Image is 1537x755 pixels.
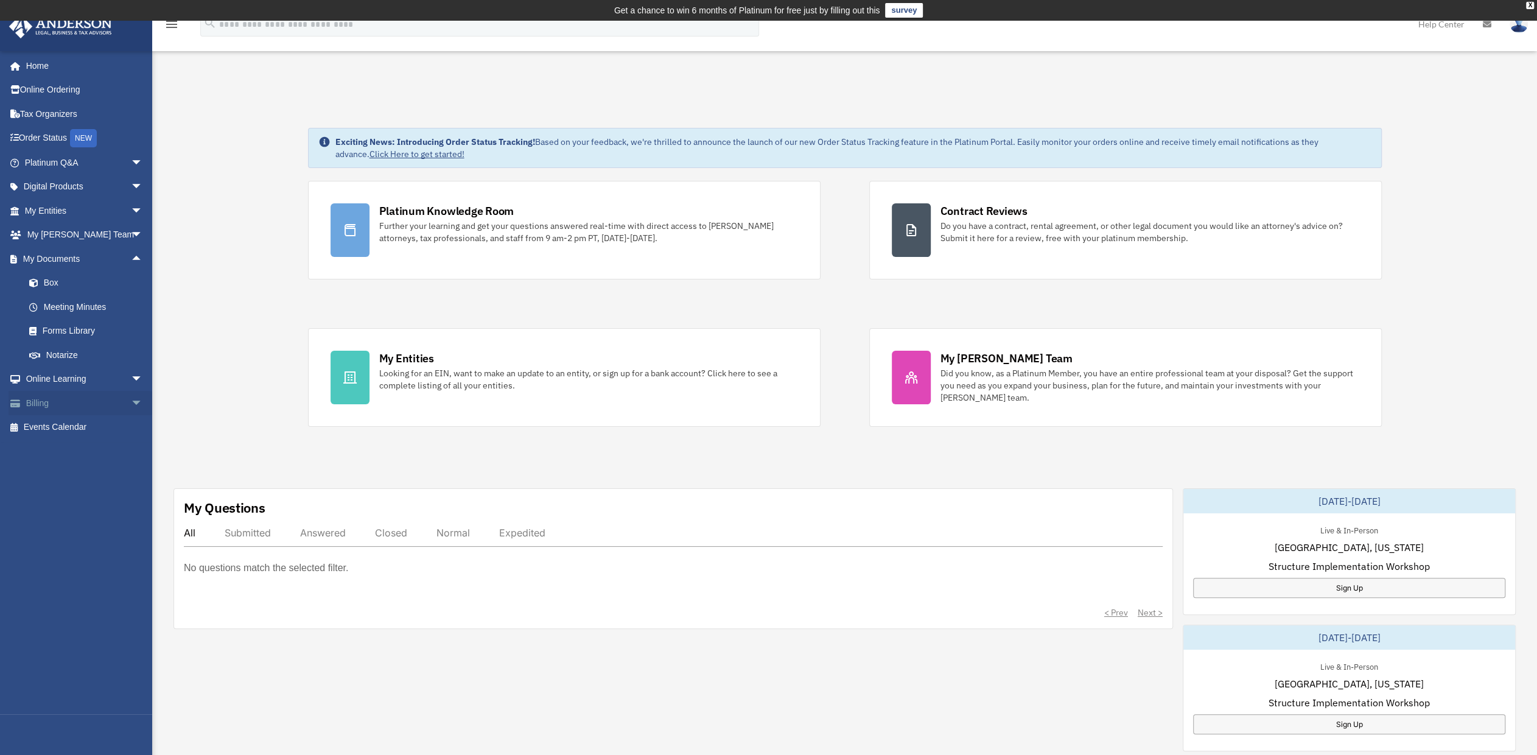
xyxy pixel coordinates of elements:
span: [GEOGRAPHIC_DATA], [US_STATE] [1275,676,1424,691]
img: Anderson Advisors Platinum Portal [5,15,116,38]
a: Click Here to get started! [369,149,464,160]
span: arrow_drop_down [131,198,155,223]
a: Home [9,54,155,78]
div: Contract Reviews [940,203,1028,219]
span: arrow_drop_down [131,367,155,392]
a: My Entities Looking for an EIN, want to make an update to an entity, or sign up for a bank accoun... [308,328,821,427]
div: Live & In-Person [1311,659,1388,672]
a: survey [885,3,923,18]
a: Platinum Q&Aarrow_drop_down [9,150,161,175]
div: Closed [375,527,407,539]
a: Order StatusNEW [9,126,161,151]
div: Expedited [499,527,545,539]
a: Online Learningarrow_drop_down [9,367,161,392]
span: arrow_drop_up [131,247,155,272]
i: menu [164,17,179,32]
span: arrow_drop_down [131,391,155,416]
div: Submitted [225,527,271,539]
div: Platinum Knowledge Room [379,203,514,219]
a: Online Ordering [9,78,161,102]
div: My Questions [184,499,265,517]
span: arrow_drop_down [131,223,155,248]
p: No questions match the selected filter. [184,560,348,577]
a: Box [17,271,161,295]
div: Did you know, as a Platinum Member, you have an entire professional team at your disposal? Get th... [940,367,1359,404]
a: Billingarrow_drop_down [9,391,161,415]
div: Normal [436,527,470,539]
a: Contract Reviews Do you have a contract, rental agreement, or other legal document you would like... [869,181,1382,279]
a: Sign Up [1193,578,1505,598]
span: [GEOGRAPHIC_DATA], [US_STATE] [1275,540,1424,555]
a: Sign Up [1193,714,1505,734]
a: My [PERSON_NAME] Teamarrow_drop_down [9,223,161,247]
div: Based on your feedback, we're thrilled to announce the launch of our new Order Status Tracking fe... [335,136,1371,160]
div: My [PERSON_NAME] Team [940,351,1073,366]
div: Answered [300,527,346,539]
a: My Documentsarrow_drop_up [9,247,161,271]
i: search [203,16,217,30]
div: Get a chance to win 6 months of Platinum for free just by filling out this [614,3,880,18]
strong: Exciting News: Introducing Order Status Tracking! [335,136,535,147]
a: My [PERSON_NAME] Team Did you know, as a Platinum Member, you have an entire professional team at... [869,328,1382,427]
div: Looking for an EIN, want to make an update to an entity, or sign up for a bank account? Click her... [379,367,798,392]
div: [DATE]-[DATE] [1183,489,1515,513]
span: Structure Implementation Workshop [1269,559,1430,574]
img: User Pic [1510,15,1528,33]
a: Digital Productsarrow_drop_down [9,175,161,199]
a: Notarize [17,343,161,367]
span: Structure Implementation Workshop [1269,695,1430,710]
a: Forms Library [17,319,161,343]
a: Tax Organizers [9,102,161,126]
div: [DATE]-[DATE] [1183,625,1515,650]
a: menu [164,21,179,32]
a: Platinum Knowledge Room Further your learning and get your questions answered real-time with dire... [308,181,821,279]
span: arrow_drop_down [131,175,155,200]
div: NEW [70,129,97,147]
a: Meeting Minutes [17,295,161,319]
div: close [1526,2,1534,9]
div: Live & In-Person [1311,523,1388,536]
div: Further your learning and get your questions answered real-time with direct access to [PERSON_NAM... [379,220,798,244]
div: My Entities [379,351,434,366]
div: Do you have a contract, rental agreement, or other legal document you would like an attorney's ad... [940,220,1359,244]
a: My Entitiesarrow_drop_down [9,198,161,223]
span: arrow_drop_down [131,150,155,175]
a: Events Calendar [9,415,161,440]
div: All [184,527,195,539]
